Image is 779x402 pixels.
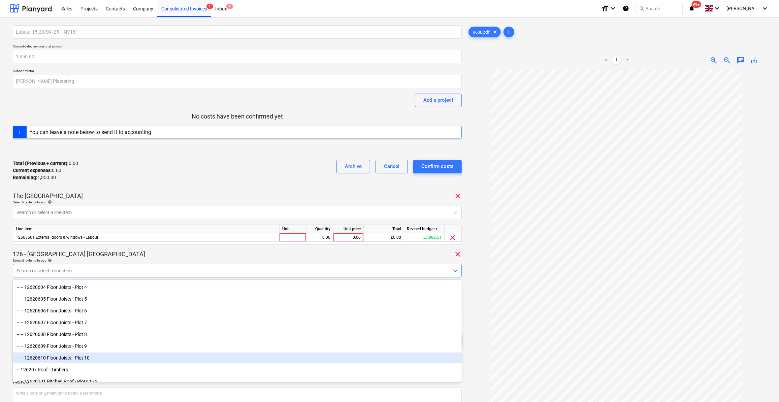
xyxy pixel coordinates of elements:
div: -- -- 12620608 Floor Joists - Plot 8 [13,329,462,340]
p: 0.00 [13,160,78,167]
div: -- 126207 Roof - Timbers [13,364,462,375]
div: -- -- 12620606 Floor Joists - Plot 6 [13,305,462,316]
button: Archive [336,160,370,173]
p: 0.00 [13,167,61,174]
input: Consolidated invoice total amount [13,50,462,63]
button: Cancel [376,160,408,173]
span: 9630.pdf [469,30,494,35]
span: clear [454,192,462,200]
i: keyboard_arrow_down [713,4,721,12]
p: Subcontractor [13,69,462,74]
p: The [GEOGRAPHIC_DATA] [13,192,83,200]
p: 1,350.00 [13,174,56,181]
span: help [46,258,52,262]
span: 12563501 External doors & windows - Labour [16,235,98,240]
i: notifications [688,4,695,12]
div: £7,982.51 [404,233,445,242]
span: search [639,6,644,11]
div: 9630.pdf [468,27,501,37]
div: You can leave a note below to send it to accounting. [29,129,153,135]
p: Consolidated invoice total amount [13,44,462,50]
strong: Total (Previous + current) : [13,161,69,166]
p: No costs have been confirmed yet [13,112,462,121]
p: 126 - [GEOGRAPHIC_DATA] [GEOGRAPHIC_DATA] [13,250,145,258]
span: clear [454,250,462,258]
strong: Remaining : [13,175,37,180]
div: £0.00 [364,233,404,242]
span: add [505,28,513,36]
div: Select line-items to add [13,200,462,204]
i: keyboard_arrow_down [761,4,769,12]
strong: Current expenses : [13,168,52,173]
button: Add a project [415,94,462,107]
span: 1 [206,4,213,9]
span: [PERSON_NAME] [726,6,760,11]
input: Consolidated invoice name [13,25,462,39]
div: -- -- 12620701 Pitched Roof - Plots 1 - 3 [13,376,462,387]
a: Next page [623,56,631,64]
button: Confirm costs [413,160,462,173]
div: Unit price [333,225,364,233]
div: Revised budget remaining [404,225,445,233]
span: clear [449,234,457,242]
i: format_size [601,4,609,12]
div: -- -- 12620610 Floor Joists - Plot 10 [13,353,462,363]
div: -- -- 12620609 Floor Joists - Plot 9 [13,341,462,351]
div: Confirm costs [421,162,454,171]
span: zoom_out [723,56,731,64]
input: Subcontractor [13,75,462,88]
i: Knowledge base [622,4,629,12]
a: Previous page [602,56,610,64]
a: Page 1 is your current page [613,56,621,64]
span: 1 [226,4,233,9]
div: Select line-items to add [13,258,462,263]
div: Total [364,225,404,233]
div: 0.00 [309,233,330,242]
div: Cancel [384,162,399,171]
iframe: Chat Widget [745,370,779,402]
div: Unit [280,225,306,233]
span: help [46,200,52,204]
div: Add a project [423,96,453,104]
span: chat [737,56,745,64]
div: -- -- 12620605 Floor Joists - Plot 5 [13,294,462,304]
button: Search [636,3,683,14]
span: zoom_in [710,56,718,64]
div: Quantity [306,225,333,233]
span: save_alt [750,56,758,64]
div: Line-item [13,225,280,233]
div: -- -- 12620607 Floor Joists - Plot 7 [13,317,462,328]
div: Archive [345,162,362,171]
i: keyboard_arrow_down [609,4,617,12]
div: 0.00 [336,233,361,242]
span: clear [491,28,499,36]
div: -- -- 12620604 Floor Joists - Plot 4 [13,282,462,293]
span: 99+ [692,1,702,8]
